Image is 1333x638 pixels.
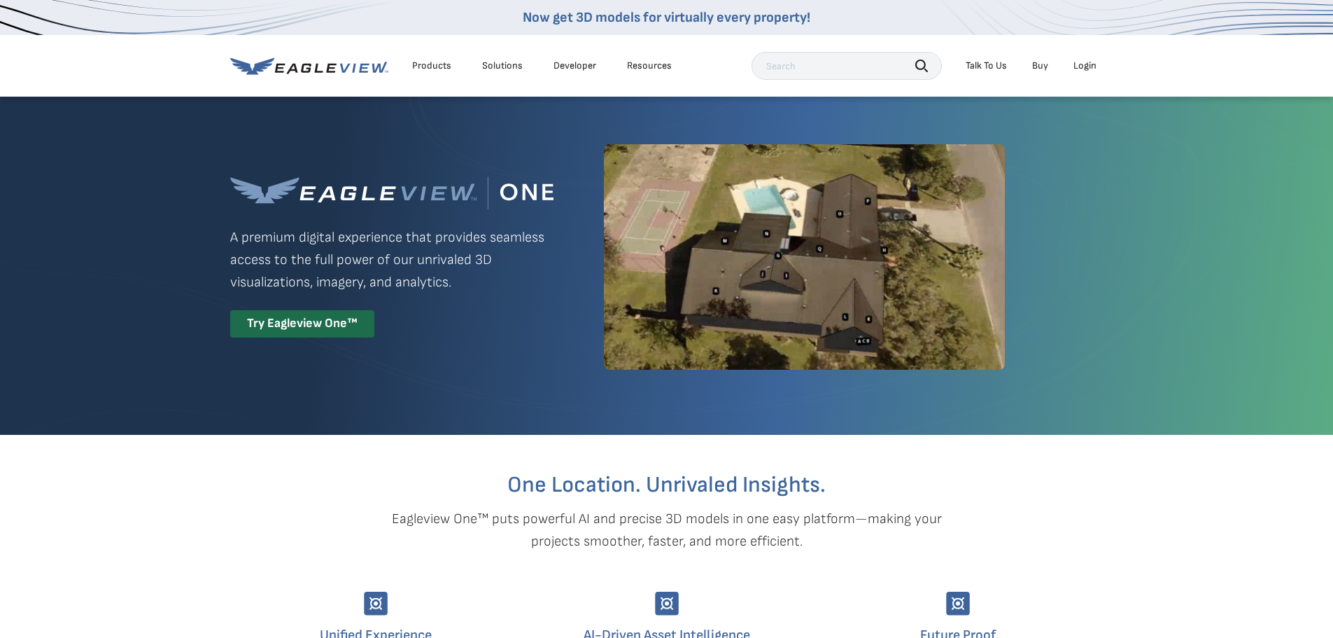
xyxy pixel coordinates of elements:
div: Resources [627,60,672,72]
h2: One Location. Unrivaled Insights. [241,474,1093,497]
a: Buy [1032,60,1048,72]
p: A premium digital experience that provides seamless access to the full power of our unrivaled 3D ... [230,226,553,293]
div: Solutions [482,60,523,72]
a: Developer [553,60,596,72]
div: Products [412,60,451,72]
img: Group-9744.svg [364,592,388,616]
img: Eagleview One™ [230,176,553,209]
a: Now get 3D models for virtually every property! [523,9,810,26]
div: Login [1073,60,1096,72]
p: Eagleview One™ puts powerful AI and precise 3D models in one easy platform—making your projects s... [367,508,966,553]
img: Group-9744.svg [655,592,679,616]
img: Group-9744.svg [946,592,970,616]
div: Try Eagleview One™ [230,310,374,338]
input: Search [752,52,942,80]
div: Talk To Us [966,60,1007,72]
